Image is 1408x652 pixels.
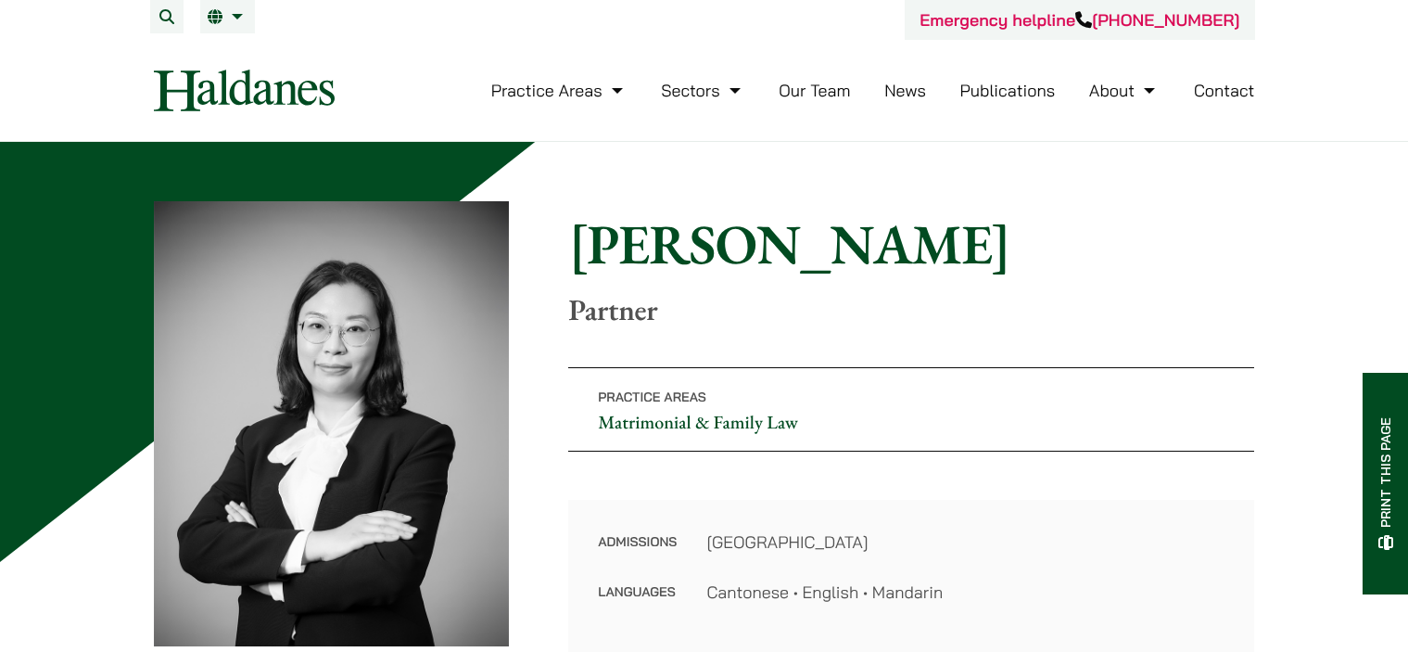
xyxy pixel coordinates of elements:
a: Our Team [779,80,850,101]
h1: [PERSON_NAME] [568,211,1254,277]
a: News [884,80,926,101]
a: Practice Areas [491,80,628,101]
a: Emergency helpline[PHONE_NUMBER] [920,9,1239,31]
a: Matrimonial & Family Law [598,410,798,434]
dt: Languages [598,580,677,605]
dt: Admissions [598,530,677,580]
dd: Cantonese • English • Mandarin [706,580,1224,605]
a: Sectors [661,80,744,101]
a: EN [208,9,247,24]
img: Logo of Haldanes [154,70,335,111]
dd: [GEOGRAPHIC_DATA] [706,530,1224,555]
a: About [1089,80,1160,101]
a: Contact [1194,80,1255,101]
p: Partner [568,292,1254,327]
span: Practice Areas [598,389,706,405]
a: Publications [960,80,1056,101]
